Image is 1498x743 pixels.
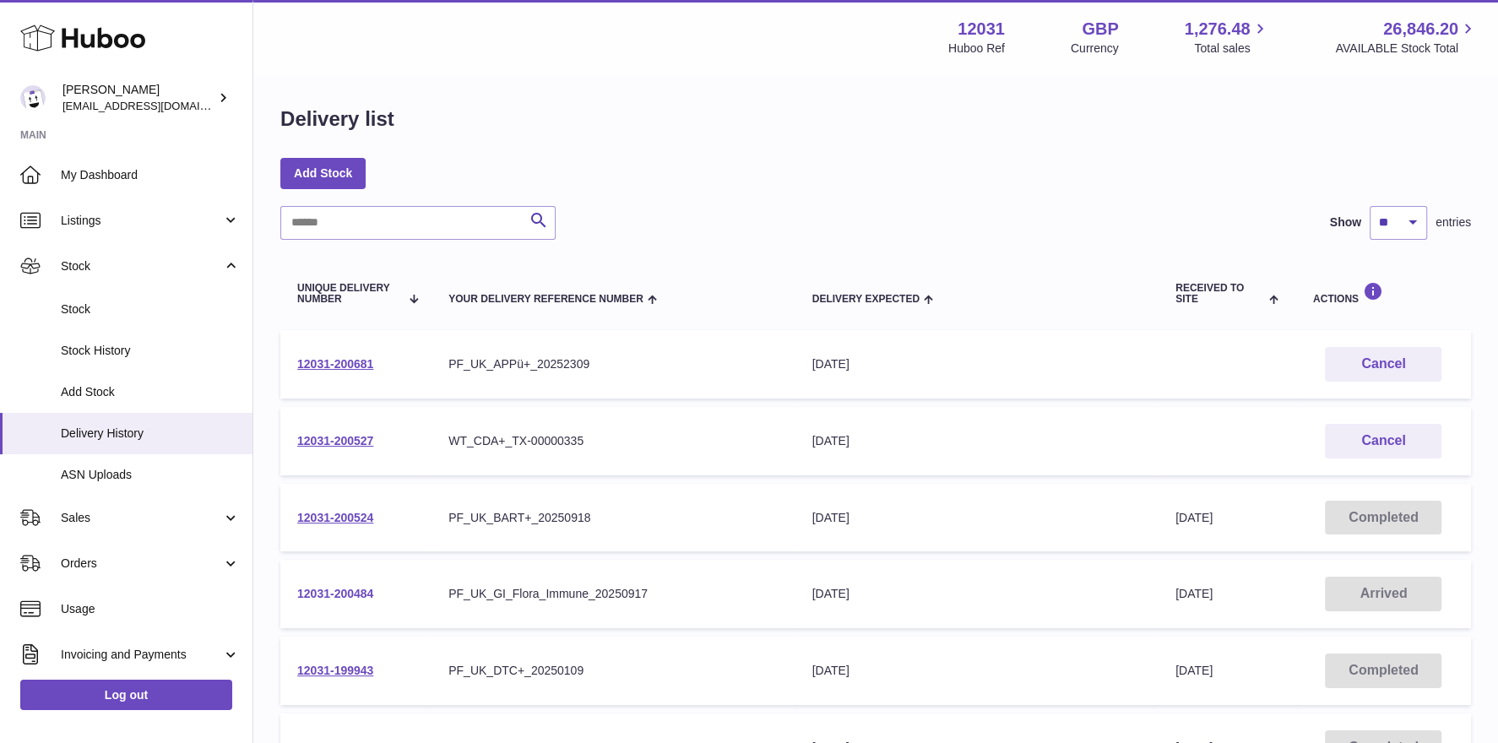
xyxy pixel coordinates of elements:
[297,283,400,305] span: Unique Delivery Number
[1325,424,1441,458] button: Cancel
[812,663,1142,679] div: [DATE]
[958,18,1005,41] strong: 12031
[61,601,240,617] span: Usage
[61,556,222,572] span: Orders
[448,356,778,372] div: PF_UK_APPü+_20252309
[61,213,222,229] span: Listings
[812,294,920,305] span: Delivery Expected
[448,294,643,305] span: Your Delivery Reference Number
[448,663,778,679] div: PF_UK_DTC+_20250109
[297,511,373,524] a: 12031-200524
[1175,587,1213,600] span: [DATE]
[448,433,778,449] div: WT_CDA+_TX-00000335
[62,99,248,112] span: [EMAIL_ADDRESS][DOMAIN_NAME]
[1383,18,1458,41] span: 26,846.20
[1335,18,1478,57] a: 26,846.20 AVAILABLE Stock Total
[1071,41,1119,57] div: Currency
[1330,214,1361,230] label: Show
[1185,18,1251,41] span: 1,276.48
[61,467,240,483] span: ASN Uploads
[812,356,1142,372] div: [DATE]
[1185,18,1270,57] a: 1,276.48 Total sales
[297,357,373,371] a: 12031-200681
[448,586,778,602] div: PF_UK_GI_Flora_Immune_20250917
[61,384,240,400] span: Add Stock
[62,82,214,114] div: [PERSON_NAME]
[812,586,1142,602] div: [DATE]
[1175,664,1213,677] span: [DATE]
[61,510,222,526] span: Sales
[297,434,373,447] a: 12031-200527
[1082,18,1118,41] strong: GBP
[1175,283,1265,305] span: Received to Site
[61,167,240,183] span: My Dashboard
[1436,214,1471,230] span: entries
[1313,282,1454,305] div: Actions
[812,433,1142,449] div: [DATE]
[1335,41,1478,57] span: AVAILABLE Stock Total
[61,426,240,442] span: Delivery History
[297,664,373,677] a: 12031-199943
[1194,41,1269,57] span: Total sales
[61,647,222,663] span: Invoicing and Payments
[20,85,46,111] img: admin@makewellforyou.com
[20,680,232,710] a: Log out
[297,587,373,600] a: 12031-200484
[1325,347,1441,382] button: Cancel
[61,301,240,317] span: Stock
[1175,511,1213,524] span: [DATE]
[61,258,222,274] span: Stock
[448,510,778,526] div: PF_UK_BART+_20250918
[948,41,1005,57] div: Huboo Ref
[280,158,366,188] a: Add Stock
[280,106,394,133] h1: Delivery list
[61,343,240,359] span: Stock History
[812,510,1142,526] div: [DATE]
